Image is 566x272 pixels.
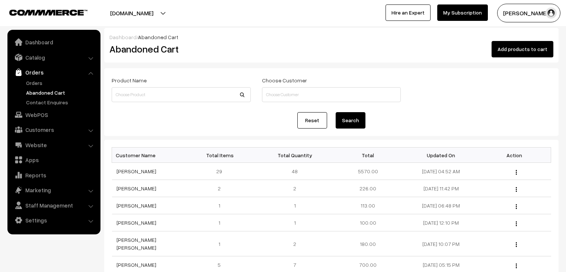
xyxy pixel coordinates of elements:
[9,51,98,64] a: Catalog
[185,197,258,214] td: 1
[116,185,156,192] a: [PERSON_NAME]
[516,187,517,192] img: Menu
[497,4,560,22] button: [PERSON_NAME]…
[112,148,185,163] th: Customer Name
[9,66,98,79] a: Orders
[109,33,553,41] div: /
[404,180,478,197] td: [DATE] 11:42 PM
[258,148,332,163] th: Total Quantity
[386,4,431,21] a: Hire an Expert
[185,231,258,256] td: 1
[24,89,98,97] a: Abandoned Cart
[109,34,137,40] a: Dashboard
[516,221,517,226] img: Menu
[138,34,178,40] span: Abandoned Cart
[258,197,332,214] td: 1
[9,123,98,136] a: Customers
[546,7,557,19] img: user
[9,10,87,15] img: COMMMERCE
[9,168,98,182] a: Reports
[262,76,307,84] label: Choose Customer
[404,163,478,180] td: [DATE] 04:52 AM
[112,87,251,102] input: Choose Product
[116,237,156,251] a: [PERSON_NAME] [PERSON_NAME]
[437,4,488,21] a: My Subscription
[9,183,98,197] a: Marketing
[516,242,517,247] img: Menu
[24,98,98,106] a: Contact Enquires
[24,79,98,87] a: Orders
[404,214,478,231] td: [DATE] 12:10 PM
[331,180,404,197] td: 226.00
[404,197,478,214] td: [DATE] 06:48 PM
[331,214,404,231] td: 100.00
[185,214,258,231] td: 1
[331,163,404,180] td: 5570.00
[258,180,332,197] td: 2
[9,7,74,16] a: COMMMERCE
[404,148,478,163] th: Updated On
[116,202,156,209] a: [PERSON_NAME]
[297,112,327,129] a: Reset
[478,148,551,163] th: Action
[185,148,258,163] th: Total Items
[9,108,98,121] a: WebPOS
[9,199,98,212] a: Staff Management
[258,163,332,180] td: 48
[185,180,258,197] td: 2
[9,214,98,227] a: Settings
[336,112,365,129] button: Search
[185,163,258,180] td: 29
[331,231,404,256] td: 180.00
[404,231,478,256] td: [DATE] 10:07 PM
[492,41,553,57] button: Add products to cart
[116,219,156,226] a: [PERSON_NAME]
[331,148,404,163] th: Total
[516,204,517,209] img: Menu
[516,263,517,268] img: Menu
[109,43,250,55] h2: Abandoned Cart
[258,214,332,231] td: 1
[9,153,98,167] a: Apps
[9,138,98,152] a: Website
[84,4,179,22] button: [DOMAIN_NAME]
[116,262,156,268] a: [PERSON_NAME]
[112,76,147,84] label: Product Name
[331,197,404,214] td: 113.00
[9,35,98,49] a: Dashboard
[116,168,156,174] a: [PERSON_NAME]
[262,87,401,102] input: Choose Customer
[258,231,332,256] td: 2
[516,170,517,175] img: Menu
